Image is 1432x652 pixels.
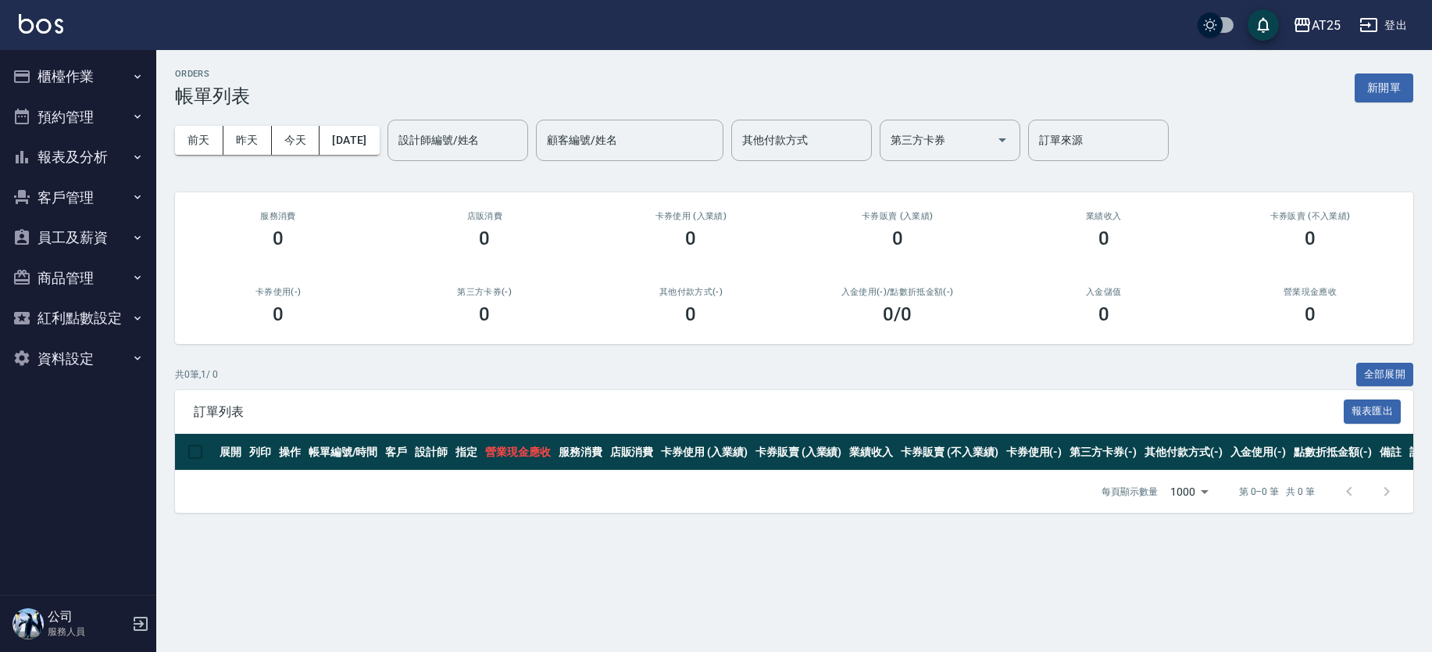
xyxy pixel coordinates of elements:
h3: 服務消費 [194,211,362,221]
th: 設計師 [411,434,452,471]
button: 商品管理 [6,258,150,299]
h2: 其他付款方式(-) [606,287,775,297]
button: 報表及分析 [6,137,150,177]
button: Open [990,127,1015,152]
button: 員工及薪資 [6,217,150,258]
h3: 0 [1305,303,1316,325]
button: 今天 [272,126,320,155]
th: 展開 [216,434,245,471]
button: 全部展開 [1356,363,1414,387]
a: 報表匯出 [1344,403,1402,418]
p: 服務人員 [48,625,127,639]
h3: 0 [685,303,696,325]
h3: 帳單列表 [175,85,250,107]
a: 新開單 [1355,80,1413,95]
button: 紅利點數設定 [6,298,150,339]
th: 營業現金應收 [481,434,555,471]
h3: 0 [1305,227,1316,249]
button: [DATE] [320,126,379,155]
th: 客戶 [381,434,411,471]
button: 登出 [1353,11,1413,40]
div: AT25 [1312,16,1341,35]
h3: 0 [479,303,490,325]
h2: 入金使用(-) /點數折抵金額(-) [812,287,981,297]
button: 昨天 [223,126,272,155]
h2: 入金儲值 [1020,287,1188,297]
h3: 0 [1098,227,1109,249]
h2: 第三方卡券(-) [400,287,569,297]
h2: ORDERS [175,69,250,79]
p: 共 0 筆, 1 / 0 [175,367,218,382]
button: 預約管理 [6,97,150,138]
button: 客戶管理 [6,177,150,218]
button: save [1248,9,1279,41]
h2: 卡券使用 (入業績) [606,211,775,221]
h3: 0 [892,227,903,249]
button: 資料設定 [6,339,150,379]
h2: 業績收入 [1020,211,1188,221]
button: 前天 [175,126,223,155]
th: 第三方卡券(-) [1066,434,1141,471]
p: 每頁顯示數量 [1102,485,1158,499]
h2: 營業現金應收 [1226,287,1395,297]
h3: 0 /0 [883,303,912,325]
h2: 卡券販賣 (不入業績) [1226,211,1395,221]
button: 報表匯出 [1344,399,1402,424]
th: 備註 [1376,434,1405,471]
th: 入金使用(-) [1227,434,1291,471]
th: 卡券使用(-) [1002,434,1066,471]
h3: 0 [1098,303,1109,325]
h2: 店販消費 [400,211,569,221]
th: 帳單編號/時間 [305,434,382,471]
h2: 卡券販賣 (入業績) [812,211,981,221]
span: 訂單列表 [194,404,1344,420]
th: 業績收入 [845,434,897,471]
h3: 0 [273,227,284,249]
button: 櫃檯作業 [6,56,150,97]
th: 列印 [245,434,275,471]
div: 1000 [1164,471,1214,513]
th: 操作 [275,434,305,471]
h3: 0 [479,227,490,249]
h5: 公司 [48,609,127,625]
th: 卡券販賣 (入業績) [752,434,846,471]
img: Person [12,608,44,639]
img: Logo [19,14,63,34]
button: 新開單 [1355,73,1413,102]
h3: 0 [685,227,696,249]
th: 服務消費 [555,434,606,471]
h2: 卡券使用(-) [194,287,362,297]
th: 其他付款方式(-) [1141,434,1227,471]
th: 卡券販賣 (不入業績) [897,434,1002,471]
th: 卡券使用 (入業績) [657,434,752,471]
th: 指定 [452,434,481,471]
th: 點數折抵金額(-) [1290,434,1376,471]
h3: 0 [273,303,284,325]
p: 第 0–0 筆 共 0 筆 [1239,485,1315,499]
th: 店販消費 [606,434,658,471]
button: AT25 [1287,9,1347,41]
